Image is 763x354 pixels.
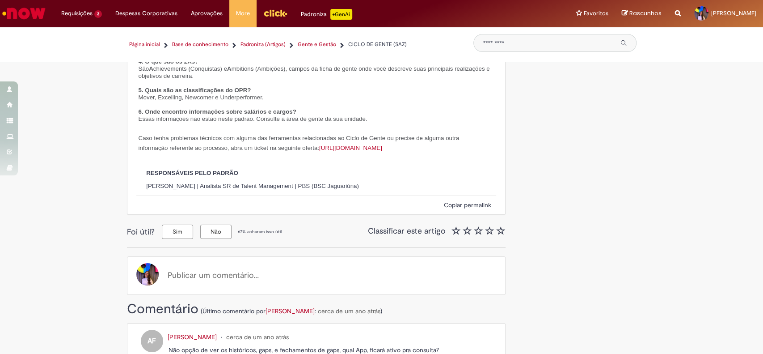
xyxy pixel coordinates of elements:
strong: RESPONSÁVEIS PELO PADRÃO [146,170,238,176]
strong: A [149,65,153,72]
span: Classificar este artigo [368,226,446,236]
span: Mover, Excelling, Newcomer e Underperformer. [139,94,264,101]
a: [URL][DOMAIN_NAME] [319,145,382,151]
a: Gente e Gestão [298,41,336,48]
time: 05/08/2024 18:23:38 [226,333,289,341]
p: +GenAi [330,9,352,20]
span: 6. Onde encontro informações sobre salários e cargos? [139,108,296,115]
span: Classificar este artigo [452,226,506,238]
span: 3 [94,10,102,18]
span: [PERSON_NAME] [711,9,756,17]
span: 4. O que são os 2As? [139,58,199,65]
span: CICLO DE GENTE (SAZ) [348,41,407,48]
button: Não, este artigo não foi útil [200,225,232,239]
span: AF [148,334,156,348]
a: Base de conhecimento [172,41,228,48]
h2: Comentário [127,300,198,318]
span: More [236,9,250,18]
button: Copiar permalink [441,200,494,210]
a: [PERSON_NAME] [163,333,219,341]
button: Publicar um comentário... [165,269,261,282]
a: Padroniza (Artigos) [240,41,286,48]
span: ) [201,307,382,315]
span: São chievements (Conquistas) e mbitions (Ambições), campos da ficha de gente onde você descreve s... [139,65,490,79]
a: Rascunhos [622,9,662,18]
span: 67% acharam isso útil [233,229,282,235]
span: [PERSON_NAME] [163,333,217,341]
button: Sim, este artigo foi útil [162,225,193,239]
a: Maria Eduarda Oliveira De Paula perfil [136,271,159,279]
span: Foi útil? [127,227,155,237]
time: 05/08/2024 18:23:38 [318,307,380,315]
span: Caso tenha problemas técnicos com alguma das ferramentas relacionadas ao Ciclo de Gente ou precis... [139,135,459,151]
div: Este artigo foi útil? [156,227,233,235]
span: Essas informações não estão neste padrão. Consulte a área de gente da sua unidade. [139,115,367,122]
span: cerca de um ano atrás [226,333,289,341]
div: Padroniza [301,9,352,20]
span: Despesas Corporativas [115,9,177,18]
span: Requisições [61,9,93,18]
img: click_logo_yellow_360x200.png [263,6,287,20]
p: Não opção de ver os históricos, gaps, e fechamentos de gaps, qual App, ficará ativo pra consulta? [169,346,497,354]
img: ServiceNow [1,4,47,22]
p: [PERSON_NAME] | Analista SR de Talent Management | PBS (BSC Jaguariúna) [146,182,483,191]
span: (Último comentário por : [201,307,316,315]
span: cerca de um ano atrás [318,307,380,315]
span: • [219,333,224,341]
a: Página inicial [129,41,160,48]
a: [PERSON_NAME] [266,307,315,315]
span: Rascunhos [629,9,662,17]
span: Favoritos [584,9,608,18]
span: 5. Quais são as classificações do OPR? [139,87,251,94]
span: Aprovações [191,9,223,18]
strong: A [227,65,232,72]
